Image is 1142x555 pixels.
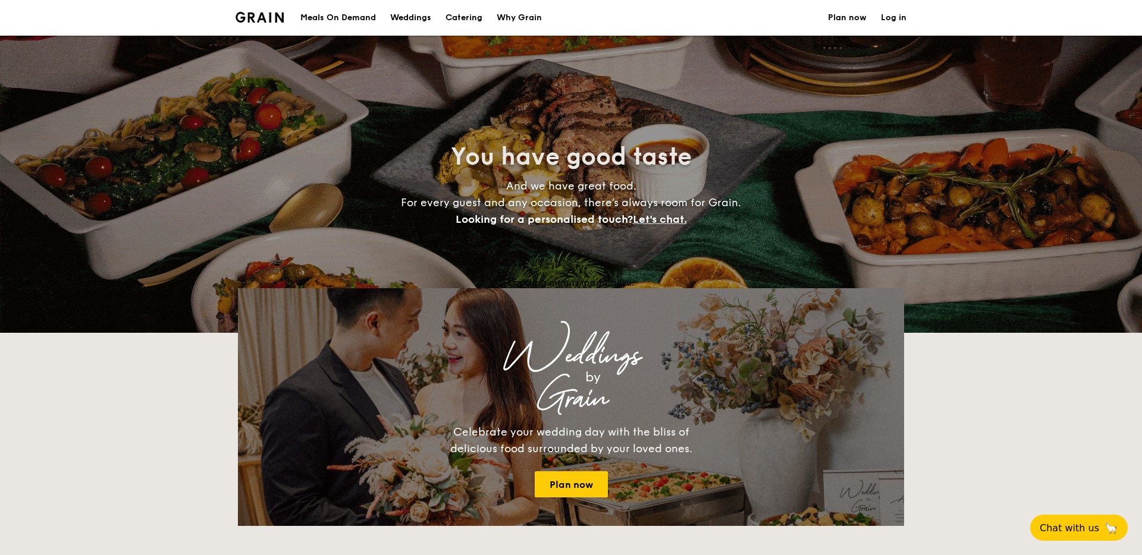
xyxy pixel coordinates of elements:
span: Let's chat. [633,213,687,226]
span: You have good taste [451,143,692,171]
span: And we have great food. For every guest and any occasion, there’s always room for Grain. [401,179,741,226]
span: Looking for a personalised touch? [456,213,633,226]
span: Chat with us [1040,522,1099,534]
span: 🦙 [1104,521,1118,535]
button: Chat with us🦙 [1030,515,1128,541]
div: Grain [343,388,799,409]
div: Weddings [343,345,799,367]
div: Celebrate your wedding day with the bliss of delicious food surrounded by your loved ones. [437,424,705,457]
a: Logotype [236,12,284,23]
a: Plan now [535,471,608,497]
div: by [387,367,799,388]
img: Grain [236,12,284,23]
div: Loading menus magically... [238,277,904,288]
